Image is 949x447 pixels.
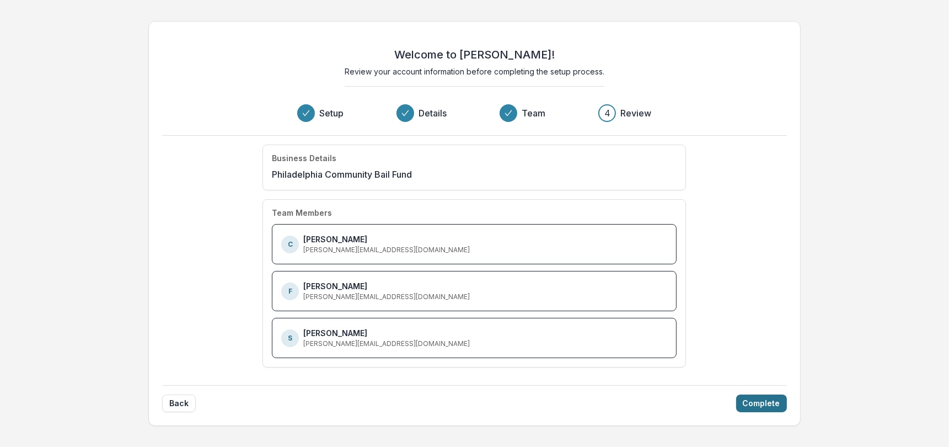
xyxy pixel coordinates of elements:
[303,327,367,339] p: [PERSON_NAME]
[736,395,787,412] button: Complete
[297,104,651,122] div: Progress
[303,245,470,255] p: [PERSON_NAME][EMAIL_ADDRESS][DOMAIN_NAME]
[319,107,344,120] h3: Setup
[288,286,292,296] p: F
[303,280,367,292] p: [PERSON_NAME]
[272,168,412,181] p: Philadelphia Community Bail Fund
[162,395,196,412] button: Back
[303,233,367,245] p: [PERSON_NAME]
[303,339,470,349] p: [PERSON_NAME][EMAIL_ADDRESS][DOMAIN_NAME]
[288,240,293,249] p: C
[345,66,604,77] p: Review your account information before completing the setup process.
[394,48,555,61] h2: Welcome to [PERSON_NAME]!
[272,154,336,163] h4: Business Details
[419,107,447,120] h3: Details
[303,292,470,302] p: [PERSON_NAME][EMAIL_ADDRESS][DOMAIN_NAME]
[620,107,651,120] h3: Review
[272,209,332,218] h4: Team Members
[604,107,610,120] div: 4
[288,333,292,343] p: S
[522,107,545,120] h3: Team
